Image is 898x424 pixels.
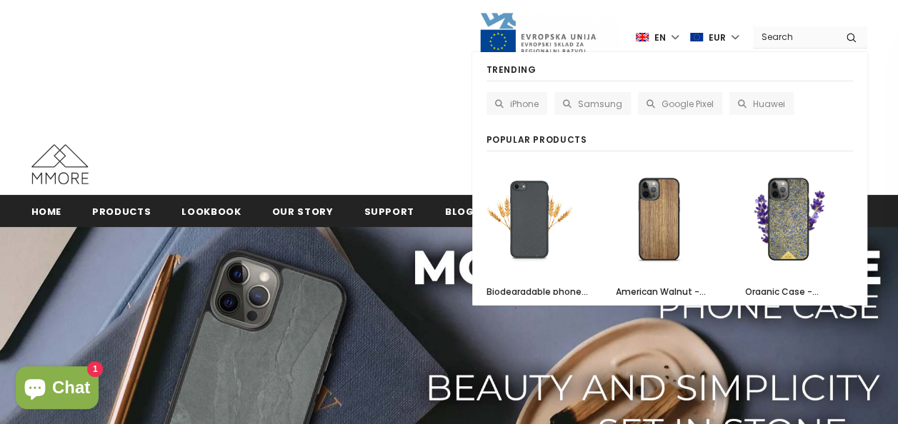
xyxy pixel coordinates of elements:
span: Blog [445,205,474,218]
span: American Walnut - LIMITED EDITION [616,286,706,313]
a: American Walnut - LIMITED EDITION [616,284,724,300]
a: Products [92,195,151,227]
inbox-online-store-chat: Shopify online store chat [11,366,103,413]
a: iPhone [487,92,547,115]
a: Our Story [272,195,334,227]
a: Create an account [784,170,867,182]
img: i-lang-1.png [636,31,649,44]
span: EUR [709,31,726,45]
span: Our Story [272,205,334,218]
img: Javni Razpis [479,11,622,64]
a: Biodegradable phone case - Black [487,284,594,300]
span: Organic Case - Lavender [745,286,819,313]
a: Google Pixel [638,92,722,115]
span: support [364,205,414,218]
span: Google Pixel [662,98,714,110]
a: Blog [445,195,474,227]
span: iPhone [510,98,539,110]
span: en [654,31,666,45]
a: Lookbook [181,195,241,227]
span: Lookbook [181,205,241,218]
a: Organic Case - Lavender [745,284,853,300]
a: Home [31,195,62,227]
a: Javni Razpis [479,31,622,43]
span: Trending [487,64,537,76]
a: support [364,195,414,227]
span: Home [31,205,62,218]
span: Products [92,205,151,218]
span: Huawei [753,98,785,110]
a: Huawei [729,92,794,115]
input: Search Site [753,26,835,47]
a: Samsung [554,92,631,115]
span: Popular Products [487,133,587,146]
span: Biodegradable phone case - Black [487,286,588,313]
span: Samsung [578,98,622,110]
img: MMORE Cases [31,144,89,184]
